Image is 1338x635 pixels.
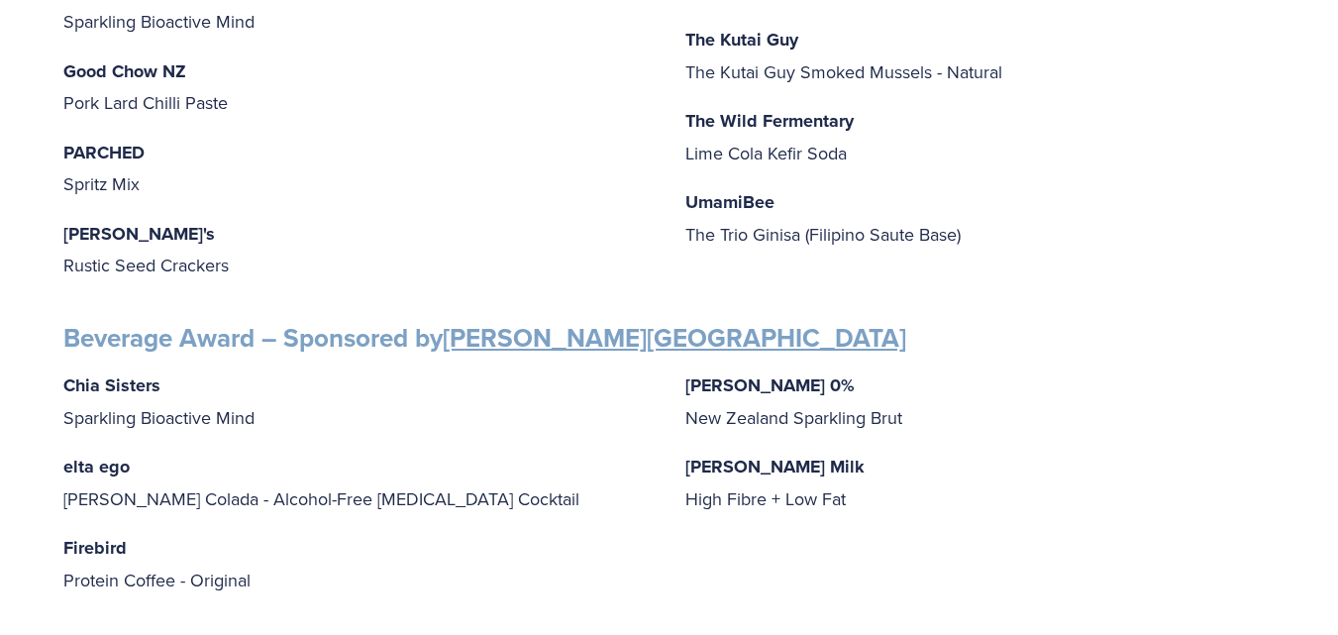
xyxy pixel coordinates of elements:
[685,186,1276,250] p: The Trio Ginisa (Filipino Saute Base)
[63,218,654,281] p: Rustic Seed Crackers
[63,55,654,119] p: Pork Lard Chilli Paste
[443,319,906,357] a: [PERSON_NAME][GEOGRAPHIC_DATA]
[685,454,865,479] strong: [PERSON_NAME] Milk
[685,27,798,53] strong: The Kutai Guy
[685,24,1276,87] p: The Kutai Guy Smoked Mussels - Natural
[63,137,654,200] p: Spritz Mix
[63,58,186,84] strong: Good Chow NZ
[63,451,654,514] p: [PERSON_NAME] Colada - Alcohol-Free [MEDICAL_DATA] Cocktail
[63,532,654,595] p: Protein Coffee - Original
[685,105,1276,168] p: Lime Cola Kefir Soda
[685,372,855,398] strong: [PERSON_NAME] 0%
[63,535,127,561] strong: Firebird
[685,189,774,215] strong: UmamiBee
[63,454,130,479] strong: elta ego
[685,370,1276,433] p: New Zealand Sparkling Brut
[685,108,854,134] strong: The Wild Fermentary
[63,372,160,398] strong: Chia Sisters
[63,370,654,433] p: Sparkling Bioactive Mind
[685,451,1276,514] p: High Fibre + Low Fat
[63,319,906,357] strong: Beverage Award – Sponsored by
[63,140,145,165] strong: PARCHED
[63,221,215,247] strong: [PERSON_NAME]'s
